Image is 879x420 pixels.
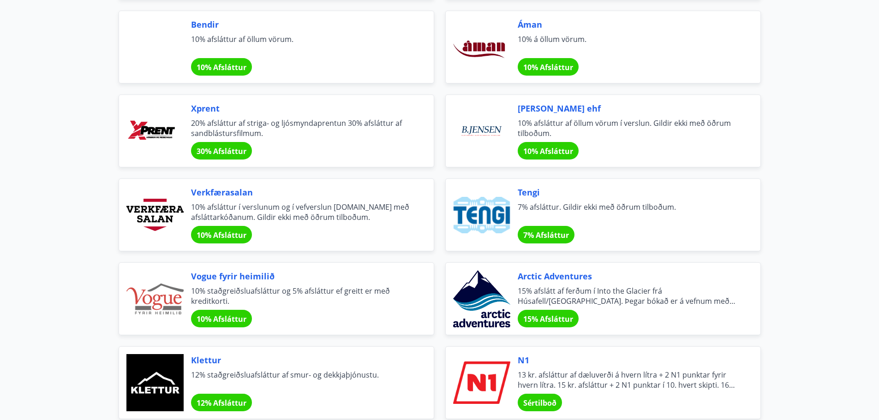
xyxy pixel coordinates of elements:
[523,314,573,324] span: 15% Afsláttur
[518,202,738,222] span: 7% afsláttur. Gildir ekki með öðrum tilboðum.
[197,398,246,408] span: 12% Afsláttur
[191,18,412,30] span: Bendir
[191,118,412,138] span: 20% afsláttur af striga- og ljósmyndaprentun 30% afsláttur af sandblástursfilmum.
[191,102,412,114] span: Xprent
[518,270,738,282] span: Arctic Adventures
[191,370,412,390] span: 12% staðgreiðsluafsláttur af smur- og dekkjaþjónustu.
[197,146,246,156] span: 30% Afsláttur
[523,62,573,72] span: 10% Afsláttur
[191,354,412,366] span: Klettur
[197,62,246,72] span: 10% Afsláttur
[518,102,738,114] span: [PERSON_NAME] ehf
[518,354,738,366] span: N1
[191,202,412,222] span: 10% afsláttur í verslunum og í vefverslun [DOMAIN_NAME] með afsláttarkóðanum. Gildir ekki með öðr...
[191,270,412,282] span: Vogue fyrir heimilið
[518,34,738,54] span: 10% á öllum vörum.
[191,34,412,54] span: 10% afsláttur af öllum vörum.
[518,370,738,390] span: 13 kr. afsláttur af dæluverði á hvern lítra + 2 N1 punktar fyrir hvern lítra. 15 kr. afsláttur + ...
[518,186,738,198] span: Tengi
[191,286,412,306] span: 10% staðgreiðsluafsláttur og 5% afsláttur ef greitt er með kreditkorti.
[518,118,738,138] span: 10% afsláttur af öllum vörum í verslun. Gildir ekki með öðrum tilboðum.
[523,230,569,240] span: 7% Afsláttur
[197,314,246,324] span: 10% Afsláttur
[523,398,556,408] span: Sértilboð
[518,286,738,306] span: 15% afslátt af ferðum í Into the Glacier frá Húsafell/[GEOGRAPHIC_DATA]. Þegar bókað er á vefnum ...
[523,146,573,156] span: 10% Afsláttur
[197,230,246,240] span: 10% Afsláttur
[518,18,738,30] span: Áman
[191,186,412,198] span: Verkfærasalan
